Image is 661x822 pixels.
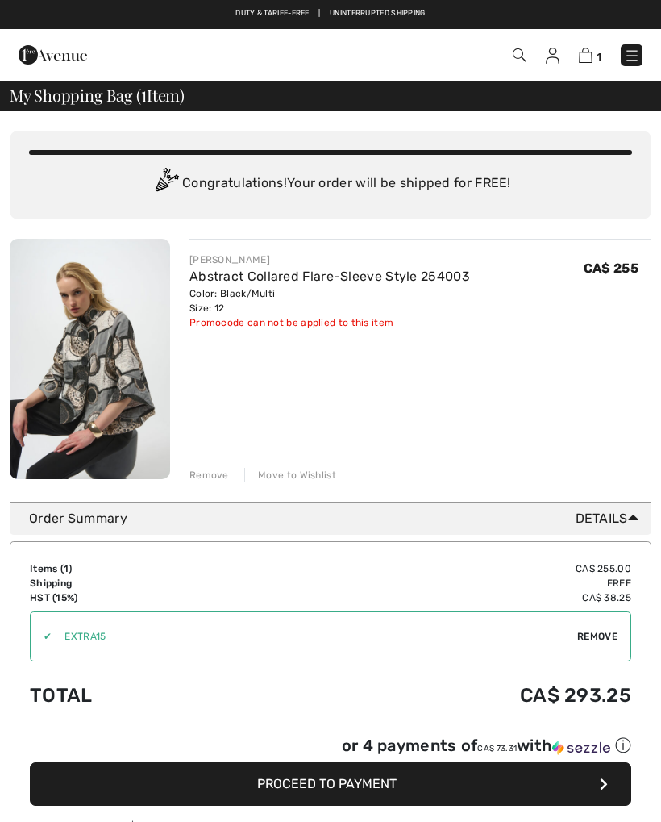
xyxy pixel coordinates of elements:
input: Promo code [52,612,577,661]
div: Color: Black/Multi Size: 12 [189,286,470,315]
div: ✔ [31,629,52,644]
img: Menu [624,48,640,64]
div: Congratulations! Your order will be shipped for FREE! [29,168,632,200]
img: 1ère Avenue [19,39,87,71]
a: 1 [579,45,601,65]
div: or 4 payments ofCA$ 73.31withSezzle Click to learn more about Sezzle [30,735,631,762]
td: CA$ 293.25 [246,668,631,723]
img: Congratulation2.svg [150,168,182,200]
span: CA$ 255 [584,261,638,276]
td: Shipping [30,576,246,590]
span: Remove [577,629,617,644]
span: Proceed to Payment [257,776,397,791]
div: Remove [189,468,229,482]
span: My Shopping Bag ( Item) [10,87,185,103]
td: CA$ 255.00 [246,561,631,576]
div: Order Summary [29,509,645,528]
img: Abstract Collared Flare-Sleeve Style 254003 [10,239,170,479]
a: 1ère Avenue [19,46,87,61]
span: CA$ 73.31 [477,744,517,753]
div: or 4 payments of with [342,735,631,757]
span: 1 [64,563,69,574]
span: Details [576,509,645,528]
div: Promocode can not be applied to this item [189,315,470,330]
td: Total [30,668,246,723]
img: Search [513,48,526,62]
img: Sezzle [552,741,610,755]
span: 1 [597,51,601,63]
div: [PERSON_NAME] [189,252,470,267]
img: Shopping Bag [579,48,592,63]
a: Abstract Collared Flare-Sleeve Style 254003 [189,269,470,284]
td: Free [246,576,631,590]
td: CA$ 38.25 [246,590,631,605]
img: My Info [546,48,559,64]
span: 1 [141,83,147,104]
td: HST (15%) [30,590,246,605]
button: Proceed to Payment [30,762,631,806]
td: Items ( ) [30,561,246,576]
div: Move to Wishlist [244,468,336,482]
